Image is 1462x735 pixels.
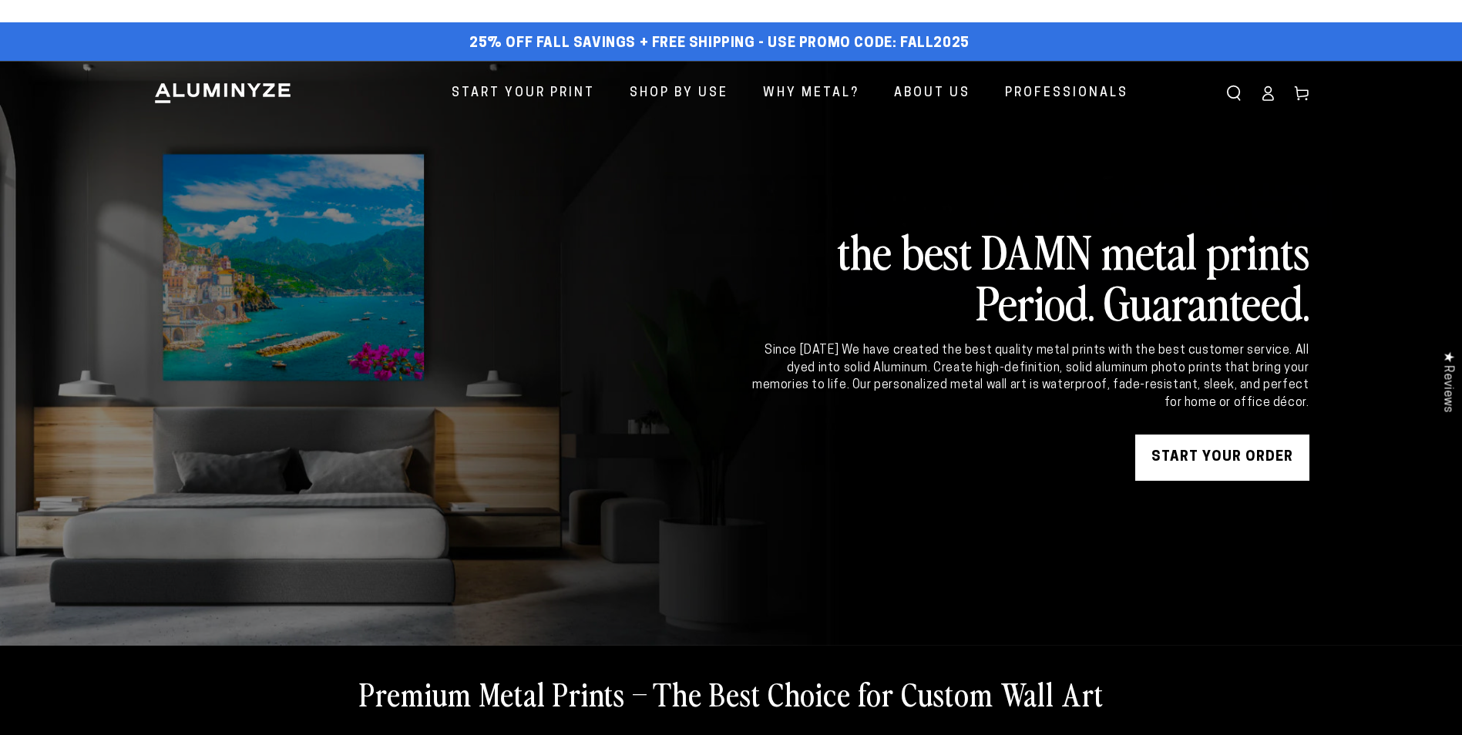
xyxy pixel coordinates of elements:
[1135,435,1309,481] a: START YOUR Order
[1217,76,1251,110] summary: Search our site
[440,73,607,114] a: Start Your Print
[750,225,1309,327] h2: the best DAMN metal prints Period. Guaranteed.
[630,82,728,105] span: Shop By Use
[469,35,970,52] span: 25% off FALL Savings + Free Shipping - Use Promo Code: FALL2025
[359,673,1104,713] h2: Premium Metal Prints – The Best Choice for Custom Wall Art
[618,73,740,114] a: Shop By Use
[750,342,1309,411] div: Since [DATE] We have created the best quality metal prints with the best customer service. All dy...
[452,82,595,105] span: Start Your Print
[894,82,970,105] span: About Us
[763,82,859,105] span: Why Metal?
[1433,339,1462,425] div: Click to open Judge.me floating reviews tab
[751,73,871,114] a: Why Metal?
[993,73,1140,114] a: Professionals
[153,82,292,105] img: Aluminyze
[882,73,982,114] a: About Us
[1005,82,1128,105] span: Professionals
